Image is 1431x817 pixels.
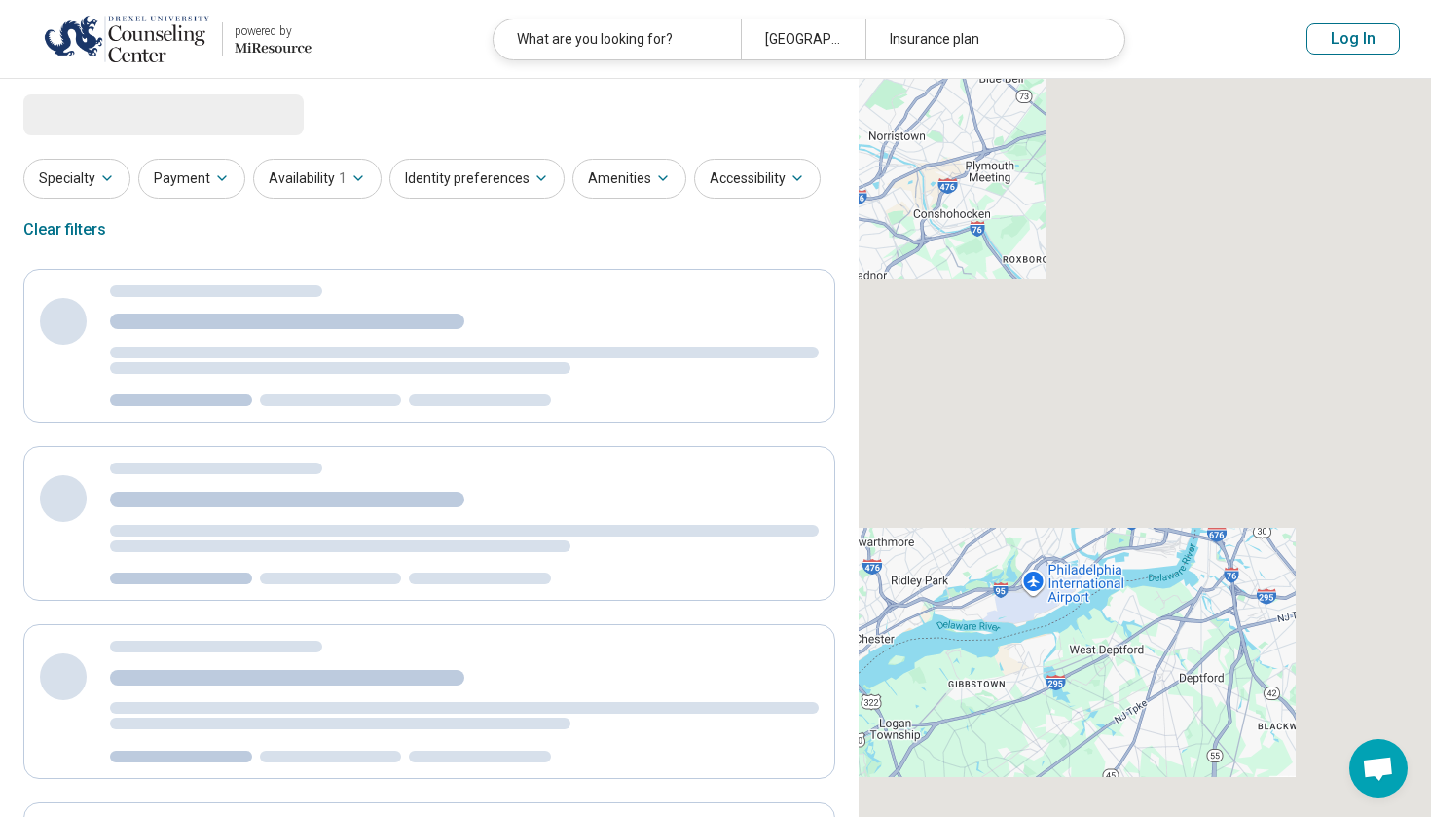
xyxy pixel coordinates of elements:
[865,19,1113,59] div: Insurance plan
[138,159,245,199] button: Payment
[389,159,565,199] button: Identity preferences
[23,159,130,199] button: Specialty
[1306,23,1400,55] button: Log In
[44,16,210,62] img: Drexel University
[741,19,864,59] div: [GEOGRAPHIC_DATA], [GEOGRAPHIC_DATA]
[339,168,347,189] span: 1
[572,159,686,199] button: Amenities
[23,94,187,133] span: Loading...
[1349,739,1408,798] div: Open chat
[494,19,741,59] div: What are you looking for?
[235,22,312,40] div: powered by
[31,16,312,62] a: Drexel Universitypowered by
[694,159,821,199] button: Accessibility
[253,159,382,199] button: Availability1
[23,206,106,253] div: Clear filters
